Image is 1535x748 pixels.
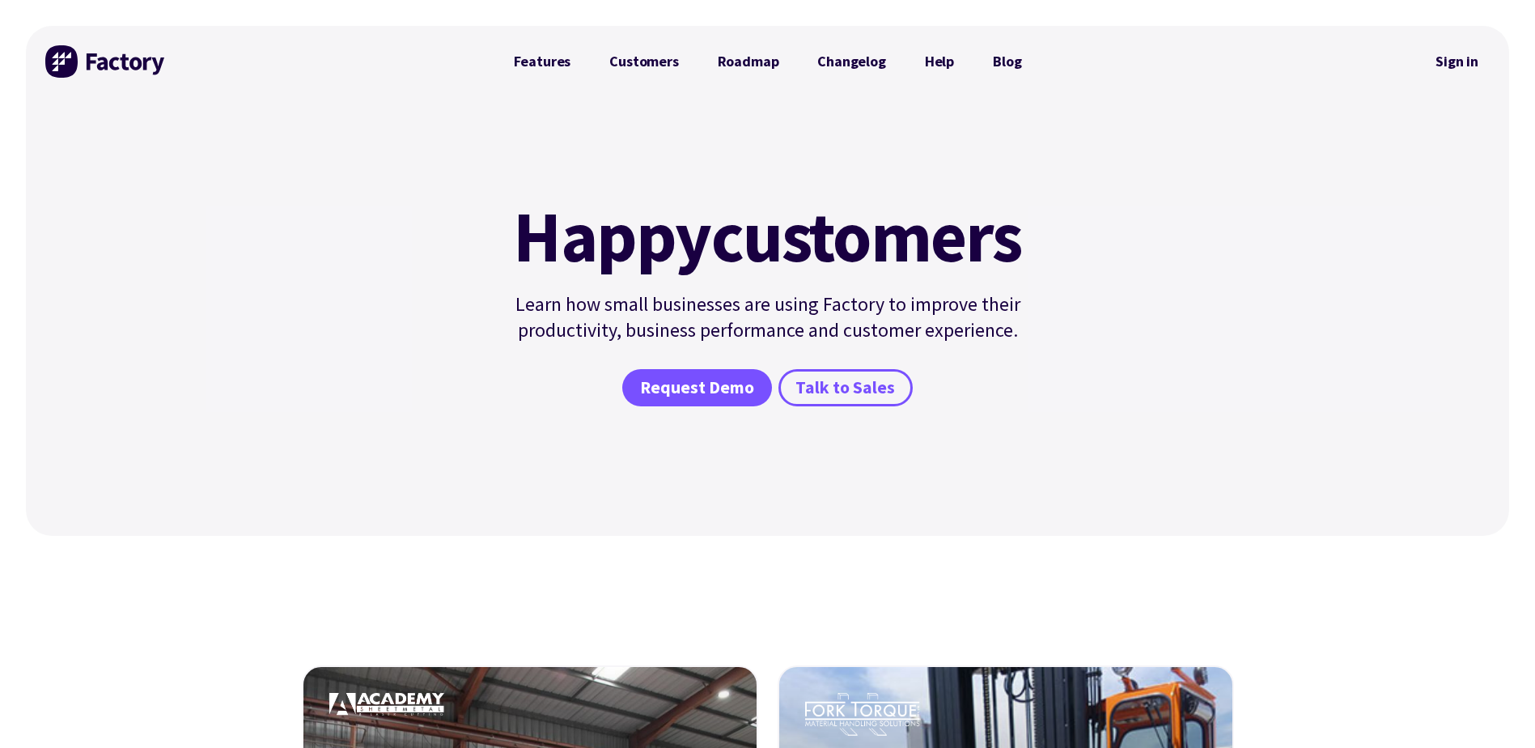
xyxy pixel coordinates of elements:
a: Talk to Sales [778,369,913,406]
a: Request Demo [622,369,771,406]
span: Talk to Sales [795,376,895,400]
a: Customers [590,45,698,78]
a: Roadmap [698,45,799,78]
img: Factory [45,45,167,78]
nav: Primary Navigation [494,45,1041,78]
h1: customers [504,201,1032,272]
a: Help [905,45,973,78]
a: Blog [973,45,1041,78]
a: Sign in [1424,43,1490,80]
a: Features [494,45,591,78]
mark: Happy [513,201,710,272]
span: Request Demo [640,376,754,400]
a: Changelog [798,45,905,78]
nav: Secondary Navigation [1424,43,1490,80]
p: Learn how small businesses are using Factory to improve their productivity, business performance ... [504,291,1032,343]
